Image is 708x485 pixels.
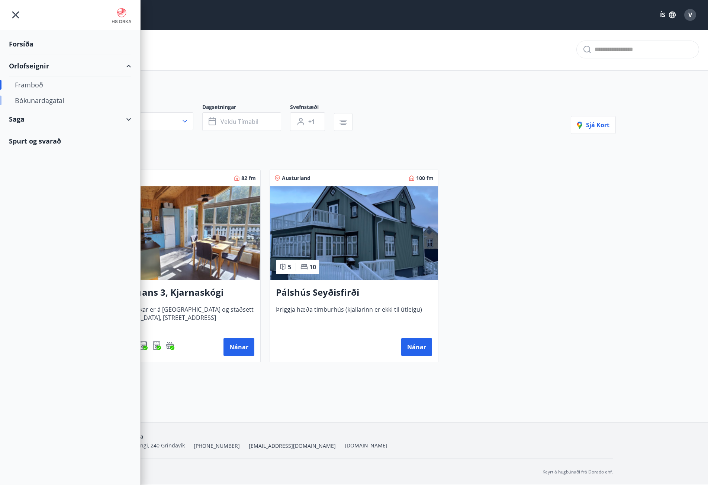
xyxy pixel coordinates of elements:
img: Dl16BY4EX9PAW649lg1C3oBuIaAsR6QVDQBO2cTm.svg [139,341,148,350]
button: ÍS [656,8,680,22]
div: Þvottavél [139,341,148,350]
img: hddCLTAnxqFUMr1fxmbGG8zWilo2syolR0f9UjPn.svg [152,341,161,350]
div: Saga [9,108,131,130]
div: Framboð [15,77,125,93]
span: Svæði [92,103,202,112]
img: h89QDIuHlAdpqTriuIvuEWkTH976fOgBEOOeu1mi.svg [165,341,174,350]
button: Sjá kort [571,116,616,134]
span: 82 fm [241,174,256,182]
span: Dagsetningar [202,103,290,112]
button: Nánar [223,338,254,356]
span: Þriggja hæða timburhús (kjallarinn er ekki til útleigu) [276,305,432,330]
span: 5 [288,263,291,271]
div: Forsíða [9,33,131,55]
p: Keyrt á hugbúnaði frá Dorado ehf. [543,469,613,475]
button: Allt [92,112,193,130]
span: Svartsengi, 240 Grindavík [122,442,185,449]
button: menu [9,8,22,22]
span: Orlofshúsið okkar er á [GEOGRAPHIC_DATA] og staðsett í [GEOGRAPHIC_DATA], [STREET_ADDRESS] [99,305,254,330]
span: Sjá kort [577,121,609,129]
div: Spurt og svarað [9,130,131,152]
button: Nánar [401,338,432,356]
div: Orlofseignir [9,55,131,77]
span: Veldu tímabil [221,118,258,126]
div: Þurrkari [152,341,161,350]
button: +1 [290,112,325,131]
span: 10 [309,263,316,271]
img: union_logo [112,8,131,23]
img: Paella dish [93,186,260,280]
span: [PHONE_NUMBER] [194,442,240,450]
span: Svefnstæði [290,103,334,112]
span: +1 [308,118,315,126]
a: [DOMAIN_NAME] [345,442,387,449]
h3: Gata Mánans 3, Kjarnaskógi [99,286,254,299]
button: Veldu tímabil [202,112,281,131]
span: V [688,11,692,19]
div: Bókunardagatal [15,93,125,108]
span: [EMAIL_ADDRESS][DOMAIN_NAME] [249,442,336,450]
div: Heitur pottur [165,341,174,350]
h3: Pálshús Seyðisfirði [276,286,432,299]
span: Austurland [282,174,310,182]
button: V [681,6,699,24]
img: Paella dish [270,186,438,280]
span: 100 fm [416,174,434,182]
